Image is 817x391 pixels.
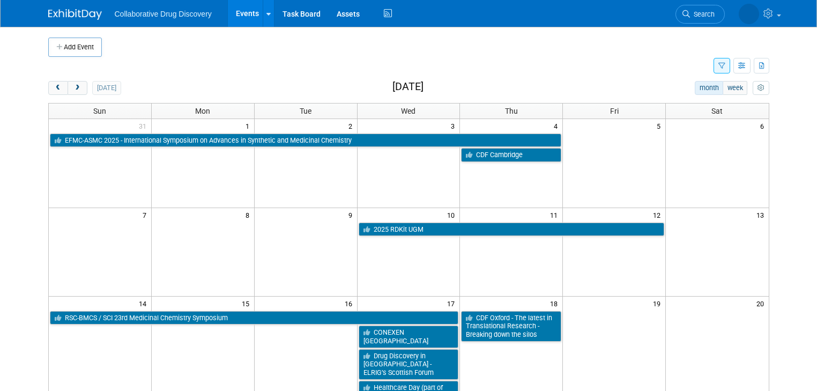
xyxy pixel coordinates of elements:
[759,119,769,132] span: 6
[93,107,106,115] span: Sun
[138,119,151,132] span: 31
[48,81,68,95] button: prev
[656,119,665,132] span: 5
[359,349,459,380] a: Drug Discovery in [GEOGRAPHIC_DATA] - ELRIG’s Scottish Forum
[753,81,769,95] button: myCustomButton
[695,81,723,95] button: month
[359,326,459,348] a: CONEXEN [GEOGRAPHIC_DATA]
[553,119,562,132] span: 4
[392,81,424,93] h2: [DATE]
[461,148,561,162] a: CDF Cambridge
[739,4,759,24] img: Amanda Briggs
[347,208,357,222] span: 9
[48,9,102,20] img: ExhibitDay
[446,208,459,222] span: 10
[138,297,151,310] span: 14
[300,107,311,115] span: Tue
[652,297,665,310] span: 19
[241,297,254,310] span: 15
[195,107,210,115] span: Mon
[652,208,665,222] span: 12
[757,85,764,92] i: Personalize Calendar
[446,297,459,310] span: 17
[48,38,102,57] button: Add Event
[711,107,723,115] span: Sat
[50,311,459,325] a: RSC-BMCS / SCI 23rd Medicinal Chemistry Symposium
[359,223,665,237] a: 2025 RDKit UGM
[549,208,562,222] span: 11
[115,10,212,18] span: Collaborative Drug Discovery
[450,119,459,132] span: 3
[549,297,562,310] span: 18
[92,81,121,95] button: [DATE]
[461,311,561,342] a: CDF Oxford - The latest in Translational Research - Breaking down the silos
[50,134,562,147] a: EFMC-ASMC 2025 - International Symposium on Advances in Synthetic and Medicinal Chemistry
[344,297,357,310] span: 16
[401,107,415,115] span: Wed
[505,107,518,115] span: Thu
[755,297,769,310] span: 20
[690,10,715,18] span: Search
[610,107,619,115] span: Fri
[244,119,254,132] span: 1
[723,81,747,95] button: week
[142,208,151,222] span: 7
[347,119,357,132] span: 2
[755,208,769,222] span: 13
[68,81,87,95] button: next
[244,208,254,222] span: 8
[675,5,725,24] a: Search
